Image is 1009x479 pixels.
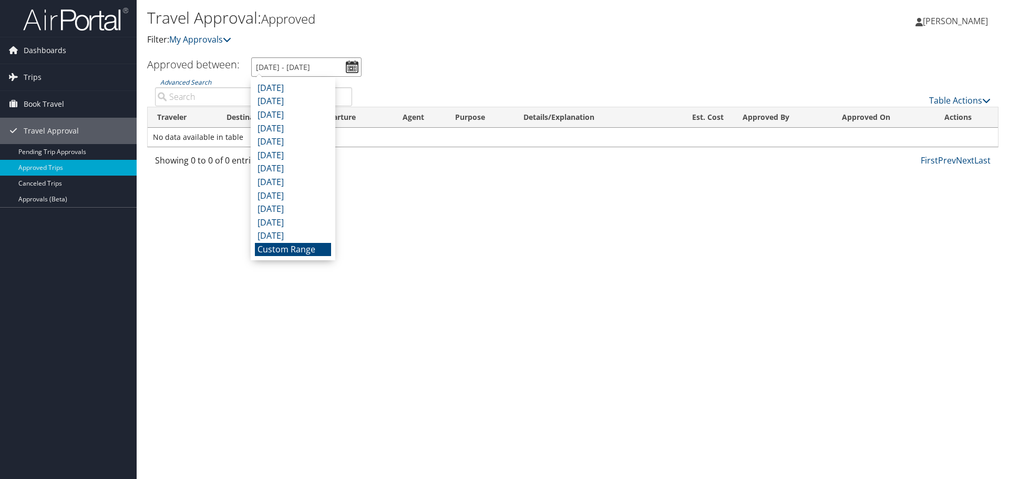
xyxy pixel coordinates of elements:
a: Prev [938,155,956,166]
li: [DATE] [255,176,331,189]
li: [DATE] [255,108,331,122]
li: [DATE] [255,216,331,230]
p: Filter: [147,33,715,47]
input: Advanced Search [155,87,352,106]
span: Dashboards [24,37,66,64]
span: [PERSON_NAME] [923,15,988,27]
td: No data available in table [148,128,998,147]
span: Travel Approval [24,118,79,144]
li: [DATE] [255,95,331,108]
li: [DATE] [255,135,331,149]
li: [DATE] [255,189,331,203]
li: [DATE] [255,149,331,162]
th: Agent [393,107,446,128]
li: Custom Range [255,243,331,257]
th: Actions [935,107,998,128]
a: [PERSON_NAME] [915,5,998,37]
th: Departure: activate to sort column ascending [310,107,393,128]
li: [DATE] [255,122,331,136]
li: [DATE] [255,202,331,216]
li: [DATE] [255,81,331,95]
th: Details/Explanation [514,107,663,128]
a: My Approvals [169,34,231,45]
th: Approved By: activate to sort column ascending [733,107,832,128]
img: airportal-logo.png [23,7,128,32]
th: Est. Cost: activate to sort column ascending [663,107,733,128]
div: Showing 0 to 0 of 0 entries [155,154,352,172]
a: Table Actions [929,95,991,106]
th: Approved On: activate to sort column ascending [832,107,934,128]
span: Trips [24,64,42,90]
a: Last [974,155,991,166]
th: Destination: activate to sort column ascending [217,107,310,128]
a: Next [956,155,974,166]
a: Advanced Search [160,78,211,87]
h1: Travel Approval: [147,7,715,29]
th: Purpose [446,107,514,128]
li: [DATE] [255,229,331,243]
th: Traveler: activate to sort column ascending [148,107,217,128]
input: [DATE] - [DATE] [251,57,362,77]
a: First [921,155,938,166]
span: Book Travel [24,91,64,117]
h3: Approved between: [147,57,240,72]
small: Approved [261,10,315,27]
li: [DATE] [255,162,331,176]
